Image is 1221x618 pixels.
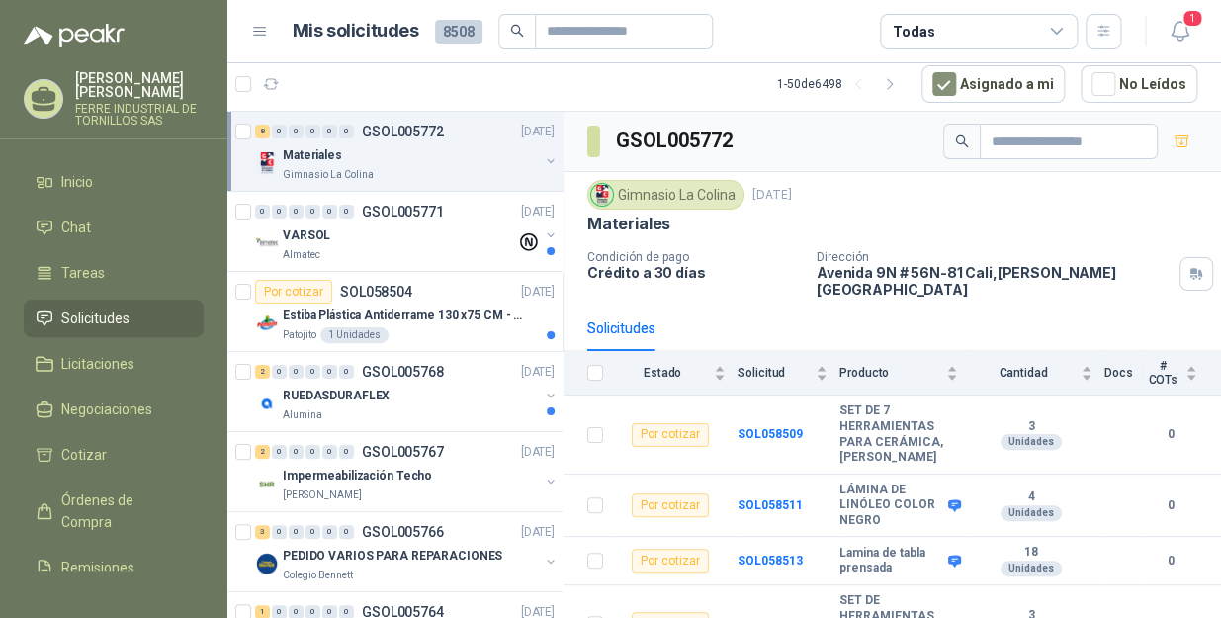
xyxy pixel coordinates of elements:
span: Órdenes de Compra [61,489,185,533]
p: GSOL005771 [362,205,444,219]
div: 0 [305,125,320,138]
div: Unidades [1001,434,1062,450]
div: 0 [255,205,270,219]
span: Cotizar [61,444,107,466]
p: PEDIDO VARIOS PARA REPARACIONES [283,547,502,566]
p: Almatec [283,247,320,263]
img: Company Logo [255,552,279,575]
div: 0 [322,205,337,219]
p: FERRE INDUSTRIAL DE TORNILLOS SAS [75,103,204,127]
div: 1 - 50 de 6498 [777,68,906,100]
b: 4 [970,489,1092,505]
a: Remisiones [24,549,204,586]
p: [DATE] [521,523,555,542]
a: 2 0 0 0 0 0 GSOL005767[DATE] Company LogoImpermeabilización Techo[PERSON_NAME] [255,440,559,503]
span: Producto [839,366,942,380]
h3: GSOL005772 [616,126,736,156]
div: Por cotizar [632,423,709,447]
p: Avenida 9N # 56N-81 Cali , [PERSON_NAME][GEOGRAPHIC_DATA] [817,264,1172,298]
div: 0 [272,525,287,539]
div: Unidades [1001,505,1062,521]
a: Órdenes de Compra [24,482,204,541]
button: 1 [1162,14,1197,49]
th: Docs [1104,351,1145,396]
img: Company Logo [591,184,613,206]
div: 0 [289,205,304,219]
th: Cantidad [970,351,1104,396]
p: Impermeabilización Techo [283,467,432,486]
div: 0 [322,525,337,539]
b: 0 [1144,425,1197,444]
div: 0 [289,445,304,459]
p: GSOL005767 [362,445,444,459]
span: Remisiones [61,557,134,578]
div: 2 [255,365,270,379]
b: Lamina de tabla prensada [839,546,943,576]
div: 0 [272,445,287,459]
span: Inicio [61,171,93,193]
p: GSOL005768 [362,365,444,379]
a: SOL058513 [738,554,803,568]
p: [DATE] [521,283,555,302]
img: Company Logo [255,151,279,175]
div: 0 [272,365,287,379]
b: 0 [1144,496,1197,515]
span: Cantidad [970,366,1077,380]
div: 0 [272,205,287,219]
a: 2 0 0 0 0 0 GSOL005768[DATE] Company LogoRUEDASDURAFLEXAlumina [255,360,559,423]
span: 1 [1181,9,1203,28]
p: RUEDASDURAFLEX [283,387,390,405]
div: 0 [339,125,354,138]
a: Licitaciones [24,345,204,383]
p: Patojito [283,327,316,343]
h1: Mis solicitudes [293,17,419,45]
div: Todas [893,21,934,43]
div: Gimnasio La Colina [587,180,744,210]
div: 3 [255,525,270,539]
p: [DATE] [521,203,555,221]
a: Inicio [24,163,204,201]
b: 0 [1144,552,1197,571]
b: SET DE 7 HERRAMIENTAS PARA CERÁMICA, [PERSON_NAME] [839,403,958,465]
a: Negociaciones [24,391,204,428]
div: 0 [322,365,337,379]
div: 0 [339,445,354,459]
a: SOL058511 [738,498,803,512]
p: VARSOL [283,226,330,245]
p: [DATE] [521,123,555,141]
div: 0 [305,445,320,459]
p: Colegio Bennett [283,568,353,583]
div: 0 [289,525,304,539]
img: Company Logo [255,392,279,415]
b: 18 [970,545,1092,561]
div: 0 [339,525,354,539]
div: Unidades [1001,561,1062,576]
div: Solicitudes [587,317,655,339]
p: [DATE] [521,363,555,382]
p: Materiales [283,146,342,165]
div: 0 [322,445,337,459]
a: 3 0 0 0 0 0 GSOL005766[DATE] Company LogoPEDIDO VARIOS PARA REPARACIONESColegio Bennett [255,520,559,583]
span: search [955,134,969,148]
p: Crédito a 30 días [587,264,801,281]
div: 0 [305,525,320,539]
div: 0 [305,365,320,379]
div: 0 [339,205,354,219]
img: Company Logo [255,311,279,335]
b: 3 [970,419,1092,435]
th: Estado [615,351,738,396]
th: Solicitud [738,351,839,396]
span: Negociaciones [61,398,152,420]
p: Condición de pago [587,250,801,264]
a: 0 0 0 0 0 0 GSOL005771[DATE] Company LogoVARSOLAlmatec [255,200,559,263]
div: Por cotizar [632,549,709,573]
div: Por cotizar [632,493,709,517]
span: Solicitud [738,366,812,380]
p: Dirección [817,250,1172,264]
p: [DATE] [521,443,555,462]
div: 0 [289,365,304,379]
div: 1 Unidades [320,327,389,343]
p: Estiba Plástica Antiderrame 130 x75 CM - Capacidad 180-200 Litros [283,307,529,325]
